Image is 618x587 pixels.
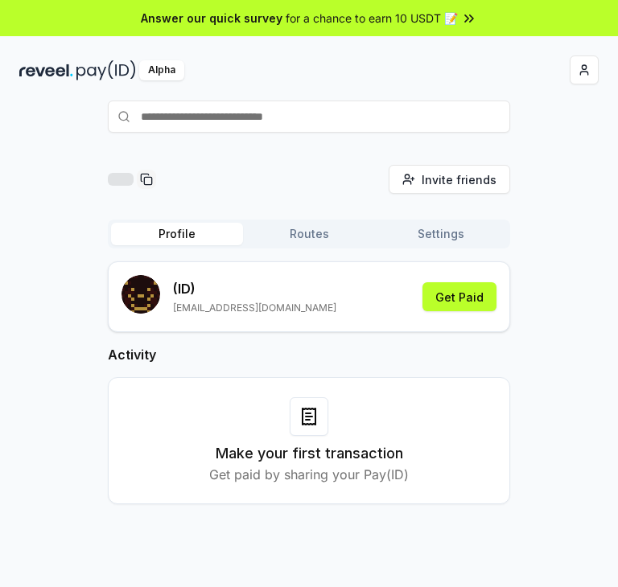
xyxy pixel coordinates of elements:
button: Profile [111,223,243,245]
p: Get paid by sharing your Pay(ID) [209,465,409,484]
button: Settings [375,223,507,245]
span: Invite friends [422,171,496,188]
button: Get Paid [422,282,496,311]
h3: Make your first transaction [216,442,403,465]
div: Alpha [139,60,184,80]
span: for a chance to earn 10 USDT 📝 [286,10,458,27]
button: Invite friends [389,165,510,194]
p: [EMAIL_ADDRESS][DOMAIN_NAME] [173,302,336,314]
img: reveel_dark [19,60,73,80]
span: Answer our quick survey [141,10,282,27]
p: (ID) [173,279,336,298]
img: pay_id [76,60,136,80]
h2: Activity [108,345,510,364]
button: Routes [243,223,375,245]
